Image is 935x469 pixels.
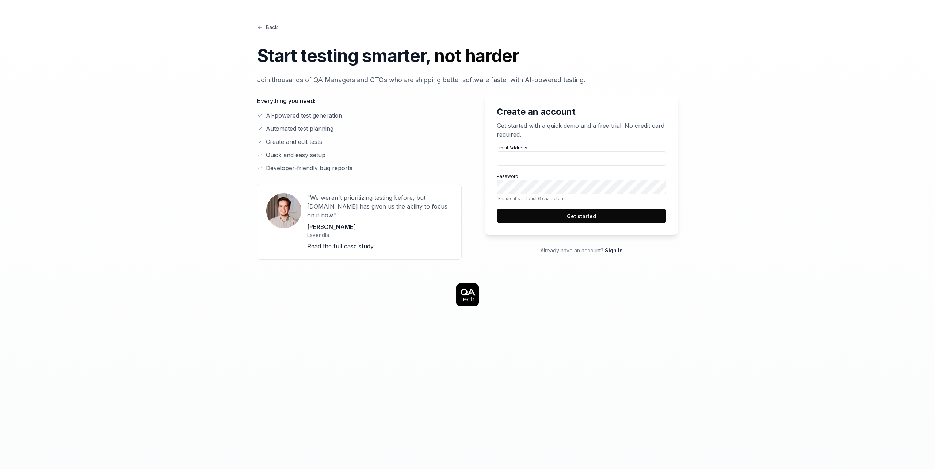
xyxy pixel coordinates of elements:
[257,164,462,172] li: Developer-friendly bug reports
[497,180,666,194] input: PasswordEnsure it's at least 6 characters
[257,150,462,159] li: Quick and easy setup
[257,75,678,85] p: Join thousands of QA Managers and CTOs who are shipping better software faster with AI-powered te...
[497,145,666,166] label: Email Address
[307,243,374,250] a: Read the full case study
[497,151,666,166] input: Email Address
[266,193,301,228] img: User avatar
[434,45,518,66] span: not harder
[497,173,666,201] label: Password
[257,23,278,31] a: Back
[497,209,666,223] button: Get started
[257,43,678,69] h1: Start testing smarter,
[485,247,678,254] p: Already have an account?
[257,124,462,133] li: Automated test planning
[257,96,462,105] p: Everything you need:
[257,111,462,120] li: AI-powered test generation
[497,105,666,118] h2: Create an account
[307,193,453,220] p: "We weren't prioritizing testing before, but [DOMAIN_NAME] has given us the ability to focus on i...
[605,247,623,253] a: Sign In
[497,196,666,201] span: Ensure it's at least 6 characters
[257,137,462,146] li: Create and edit tests
[307,231,453,239] p: Lavendla
[307,222,453,231] p: [PERSON_NAME]
[497,121,666,139] p: Get started with a quick demo and a free trial. No credit card required.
